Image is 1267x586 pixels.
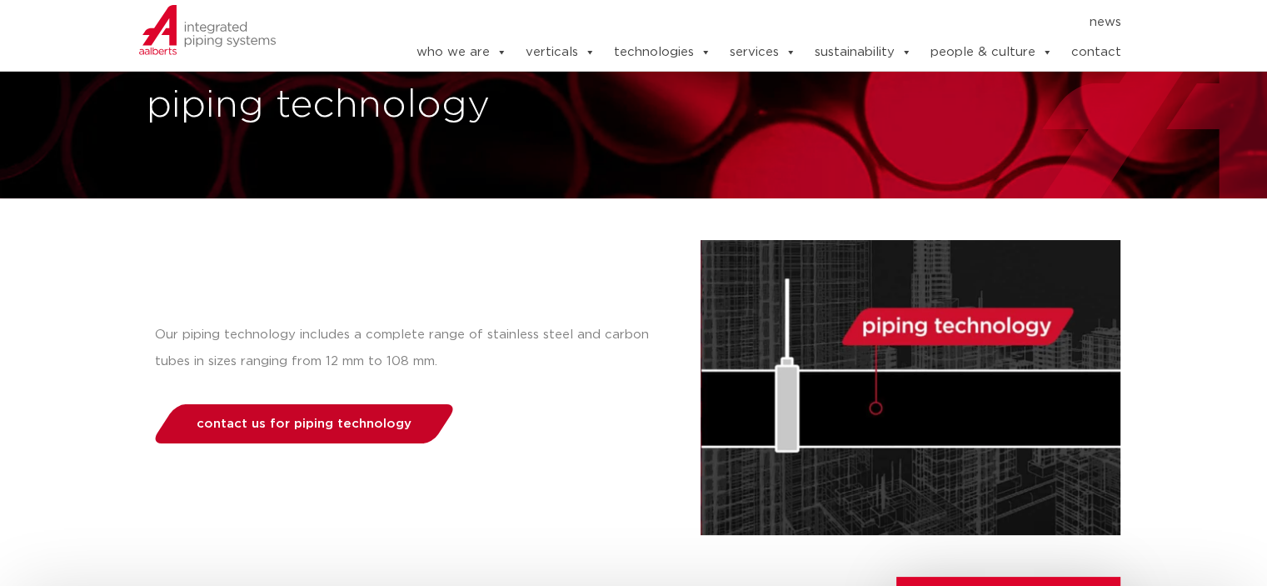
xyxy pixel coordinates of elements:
a: sustainability [814,36,911,69]
nav: Menu [365,9,1121,36]
a: who we are [416,36,506,69]
span: contact us for piping technology [197,418,412,430]
a: people & culture [930,36,1052,69]
p: Our piping technology includes a complete range of stainless steel and carbon tubes in sizes rang... [155,322,667,375]
h1: piping technology [147,79,626,133]
a: technologies [613,36,711,69]
a: news [1089,9,1120,36]
a: contact us for piping technology [150,404,457,443]
a: contact [1070,36,1120,69]
a: verticals [525,36,595,69]
a: services [729,36,796,69]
